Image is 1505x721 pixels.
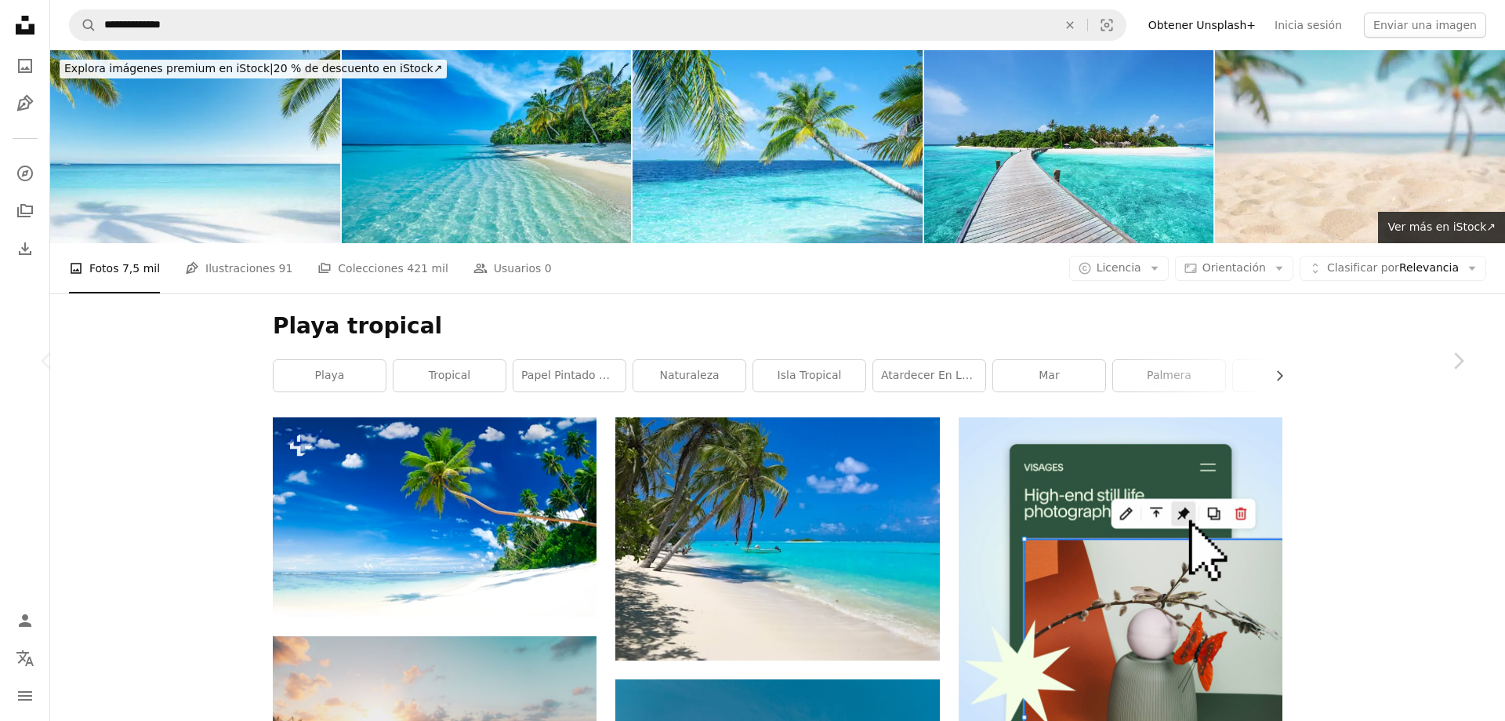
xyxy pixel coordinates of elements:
[1265,360,1282,391] button: desplazar lista a la derecha
[513,360,626,391] a: papel pintado de playa
[9,50,41,82] a: Fotos
[1113,360,1225,391] a: palmera
[633,360,745,391] a: naturaleza
[69,9,1126,41] form: Encuentra imágenes en todo el sitio
[1139,13,1265,38] a: Obtener Unsplash+
[615,417,939,661] img: Palmera verde en playa de arena blanca durante el día
[274,360,386,391] a: playa
[1053,10,1087,40] button: Borrar
[64,62,442,75] span: 20 % de descuento en iStock ↗
[273,417,597,617] img: Playa tropical en Samoa
[9,643,41,674] button: Idioma
[1233,360,1345,391] a: Oceano
[9,233,41,264] a: Historial de descargas
[342,50,632,243] img: Isla de Maldivas
[1215,50,1505,243] img: Hermosa imagen de fondo original con arena de isla tropical de primer plano para diseño en un tem...
[278,260,292,277] span: 91
[873,360,985,391] a: Atardecer en la [GEOGRAPHIC_DATA]
[615,532,939,546] a: Palmera verde en playa de arena blanca durante el día
[473,243,552,293] a: Usuarios 0
[753,360,865,391] a: Isla tropical
[545,260,552,277] span: 0
[50,50,340,243] img: Tropical paradise beach scene for background or wallpaper
[9,680,41,712] button: Menú
[1097,261,1141,274] span: Licencia
[185,243,292,293] a: Ilustraciones 91
[50,50,456,88] a: Explora imágenes premium en iStock|20 % de descuento en iStock↗
[924,50,1214,243] img: Boardwalk into tropical paradise island
[1069,256,1169,281] button: Licencia
[64,62,274,75] span: Explora imágenes premium en iStock |
[1387,220,1496,233] span: Ver más en iStock ↗
[273,312,1282,340] h1: Playa tropical
[9,195,41,227] a: Colecciones
[9,158,41,189] a: Explorar
[1327,261,1399,274] span: Clasificar por
[70,10,96,40] button: Buscar en Unsplash
[393,360,506,391] a: tropical
[9,88,41,119] a: Ilustraciones
[633,50,923,243] img: Coconut palm trees and beautiful turquoise sea on tropical paradise beach
[1300,256,1486,281] button: Clasificar porRelevancia
[993,360,1105,391] a: mar
[1202,261,1266,274] span: Orientación
[273,510,597,524] a: Playa tropical en Samoa
[1327,260,1459,276] span: Relevancia
[1088,10,1126,40] button: Búsqueda visual
[9,605,41,636] a: Iniciar sesión / Registrarse
[1378,212,1505,243] a: Ver más en iStock↗
[1265,13,1351,38] a: Inicia sesión
[1411,286,1505,436] a: Siguiente
[317,243,448,293] a: Colecciones 421 mil
[1175,256,1293,281] button: Orientación
[407,260,448,277] span: 421 mil
[1364,13,1486,38] button: Enviar una imagen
